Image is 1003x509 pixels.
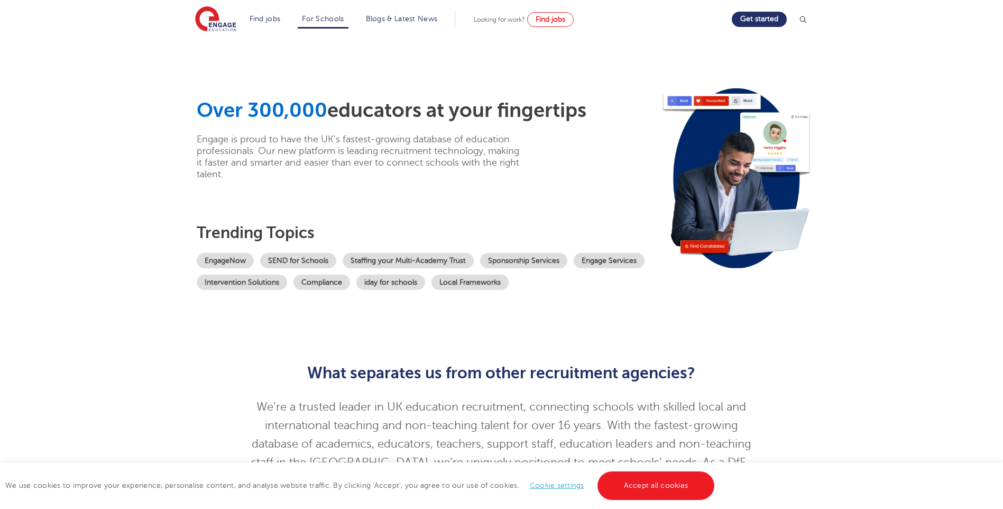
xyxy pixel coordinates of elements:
[293,275,350,290] a: Compliance
[250,15,281,23] a: Find jobs
[242,364,761,382] h2: What separates us from other recruitment agencies?
[197,99,327,122] span: Over 300,000
[530,481,584,489] a: Cookie settings
[527,12,574,27] a: Find jobs
[343,253,474,268] a: Staffing your Multi-Academy Trust
[197,223,656,242] h3: Trending topics
[366,15,438,23] a: Blogs & Latest News
[302,15,344,23] a: For Schools
[197,275,287,290] a: Intervention Solutions
[474,16,525,23] span: Looking for work?
[536,15,565,23] span: Find jobs
[197,253,254,268] a: EngageNow
[574,253,645,268] a: Engage Services
[260,253,336,268] a: SEND for Schools
[732,12,787,27] a: Get started
[661,80,812,277] img: Image for: Looking for staff
[197,133,522,180] p: Engage is proud to have the UK’s fastest-growing database of education professionals. Our new pla...
[197,98,656,123] h1: educators at your fingertips
[431,275,509,290] a: Local Frameworks
[480,253,567,268] a: Sponsorship Services
[356,275,425,290] a: iday for schools
[195,6,236,33] img: Engage Education
[5,481,717,489] span: We use cookies to improve your experience, personalise content, and analyse website traffic. By c...
[597,471,715,500] a: Accept all cookies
